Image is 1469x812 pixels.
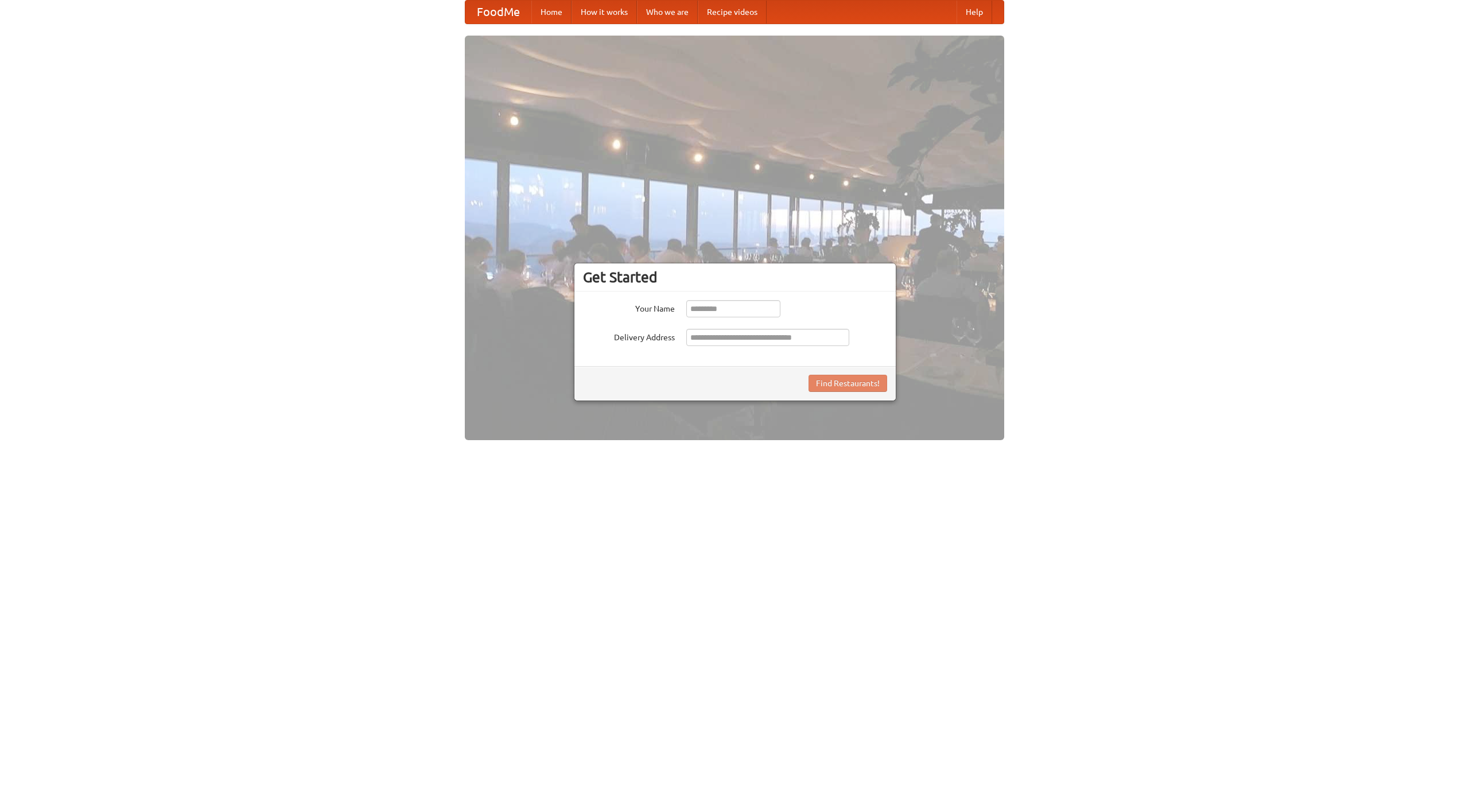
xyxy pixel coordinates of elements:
a: Recipe videos [698,1,767,24]
a: Who we are [637,1,698,24]
label: Delivery Address [583,329,675,343]
a: Help [957,1,992,24]
button: Find Restaurants! [809,375,887,392]
a: How it works [572,1,637,24]
h3: Get Started [583,269,887,286]
label: Your Name [583,300,675,314]
a: Home [531,1,572,24]
a: FoodMe [465,1,531,24]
